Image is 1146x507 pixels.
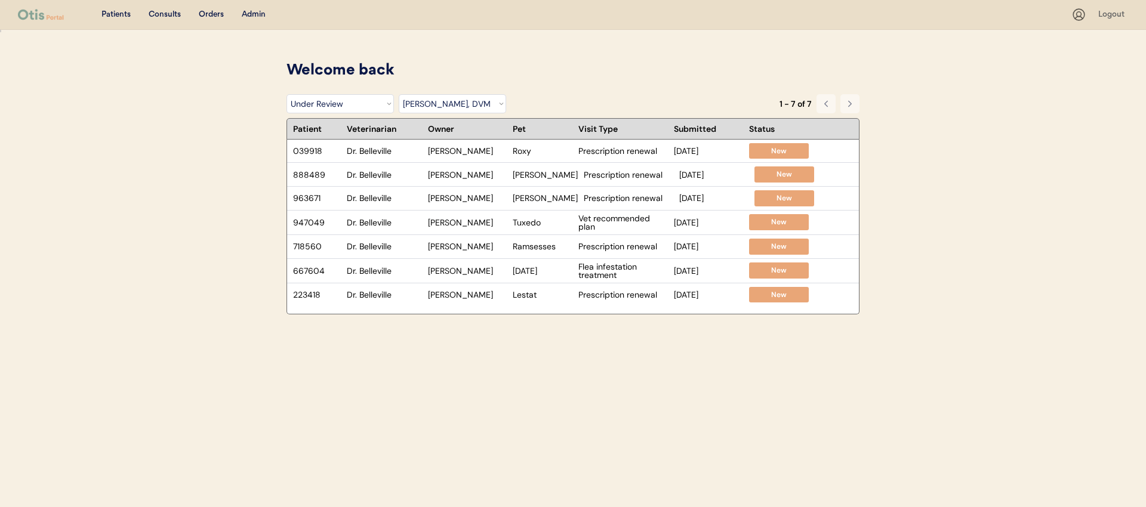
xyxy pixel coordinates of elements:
[428,147,507,155] div: [PERSON_NAME]
[199,9,224,21] div: Orders
[293,171,341,179] div: 888489
[584,194,673,202] div: Prescription renewal
[513,147,572,155] div: Roxy
[755,217,803,227] div: New
[242,9,266,21] div: Admin
[293,218,341,227] div: 947049
[1098,9,1128,21] div: Logout
[347,267,422,275] div: Dr. Belleville
[513,218,572,227] div: Tuxedo
[428,125,507,133] div: Owner
[674,125,743,133] div: Submitted
[755,146,803,156] div: New
[755,242,803,252] div: New
[513,242,572,251] div: Ramsesses
[513,194,578,202] div: [PERSON_NAME]
[293,242,341,251] div: 718560
[578,290,668,299] div: Prescription renewal
[428,242,507,251] div: [PERSON_NAME]
[513,267,572,275] div: [DATE]
[674,218,743,227] div: [DATE]
[749,125,809,133] div: Status
[674,290,743,299] div: [DATE]
[578,125,668,133] div: Visit Type
[347,290,422,299] div: Dr. Belleville
[428,194,507,202] div: [PERSON_NAME]
[101,9,131,21] div: Patients
[513,290,572,299] div: Lestat
[578,242,668,251] div: Prescription renewal
[674,242,743,251] div: [DATE]
[347,218,422,227] div: Dr. Belleville
[679,171,748,179] div: [DATE]
[578,262,668,279] div: Flea infestation treatment
[293,147,341,155] div: 039918
[347,125,422,133] div: Veterinarian
[760,193,808,203] div: New
[286,60,860,82] div: Welcome back
[674,147,743,155] div: [DATE]
[679,194,748,202] div: [DATE]
[513,125,572,133] div: Pet
[428,267,507,275] div: [PERSON_NAME]
[293,125,341,133] div: Patient
[347,147,422,155] div: Dr. Belleville
[755,265,803,276] div: New
[760,169,808,180] div: New
[780,100,812,108] div: 1 - 7 of 7
[293,267,341,275] div: 667604
[428,218,507,227] div: [PERSON_NAME]
[293,194,341,202] div: 963671
[347,194,422,202] div: Dr. Belleville
[578,147,668,155] div: Prescription renewal
[428,290,507,299] div: [PERSON_NAME]
[149,9,181,21] div: Consults
[428,171,507,179] div: [PERSON_NAME]
[347,242,422,251] div: Dr. Belleville
[293,290,341,299] div: 223418
[584,171,673,179] div: Prescription renewal
[578,214,668,231] div: Vet recommended plan
[755,290,803,300] div: New
[674,267,743,275] div: [DATE]
[347,171,422,179] div: Dr. Belleville
[513,171,578,179] div: [PERSON_NAME]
